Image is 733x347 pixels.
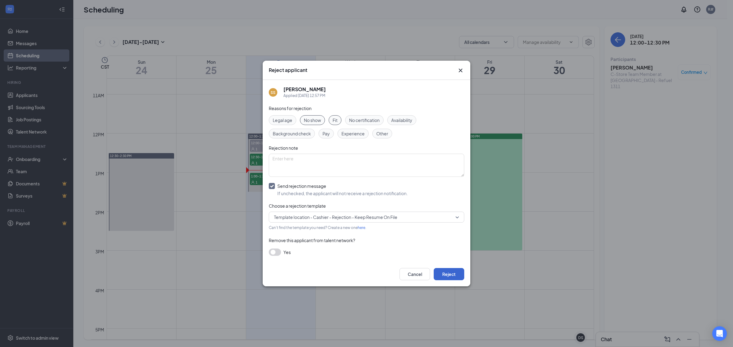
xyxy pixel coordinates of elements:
[457,67,464,74] button: Close
[269,225,366,230] span: Can't find the template you need? Create a new one .
[269,106,312,111] span: Reasons for rejection
[271,90,275,95] div: SS
[269,67,307,73] h3: Reject applicant
[333,117,337,123] span: Fit
[269,145,298,151] span: Rejection note
[399,268,430,280] button: Cancel
[323,130,330,137] span: Pay
[434,268,464,280] button: Reject
[391,117,412,123] span: Availability
[283,86,326,93] h5: [PERSON_NAME]
[283,93,326,99] div: Applied [DATE] 12:57 PM
[273,117,292,123] span: Legal age
[283,249,291,256] span: Yes
[376,130,388,137] span: Other
[274,213,397,222] span: Template location - Cashier - Rejection - Keep Resume On File
[349,117,380,123] span: No certification
[304,117,321,123] span: No show
[457,67,464,74] svg: Cross
[269,238,355,243] span: Remove this applicant from talent network?
[273,130,311,137] span: Background check
[358,225,365,230] a: here
[341,130,365,137] span: Experience
[712,326,727,341] div: Open Intercom Messenger
[269,203,326,209] span: Choose a rejection template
